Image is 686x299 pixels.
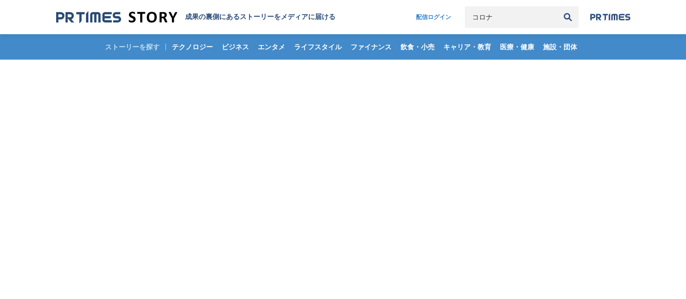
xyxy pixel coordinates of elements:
[539,34,581,60] a: 施設・団体
[496,34,538,60] a: 医療・健康
[347,34,395,60] a: ファイナンス
[218,34,253,60] a: ビジネス
[254,43,289,51] span: エンタメ
[290,34,346,60] a: ライフスタイル
[396,34,438,60] a: 飲食・小売
[406,6,461,28] a: 配信ログイン
[496,43,538,51] span: 医療・健康
[218,43,253,51] span: ビジネス
[590,13,630,21] img: prtimes
[539,43,581,51] span: 施設・団体
[347,43,395,51] span: ファイナンス
[465,6,557,28] input: キーワードで検索
[439,43,495,51] span: キャリア・教育
[56,11,335,24] a: 成果の裏側にあるストーリーをメディアに届ける 成果の裏側にあるストーリーをメディアに届ける
[439,34,495,60] a: キャリア・教育
[290,43,346,51] span: ライフスタイル
[254,34,289,60] a: エンタメ
[396,43,438,51] span: 飲食・小売
[56,11,177,24] img: 成果の裏側にあるストーリーをメディアに届ける
[185,13,335,21] h1: 成果の裏側にあるストーリーをメディアに届ける
[557,6,579,28] button: 検索
[168,43,217,51] span: テクノロジー
[168,34,217,60] a: テクノロジー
